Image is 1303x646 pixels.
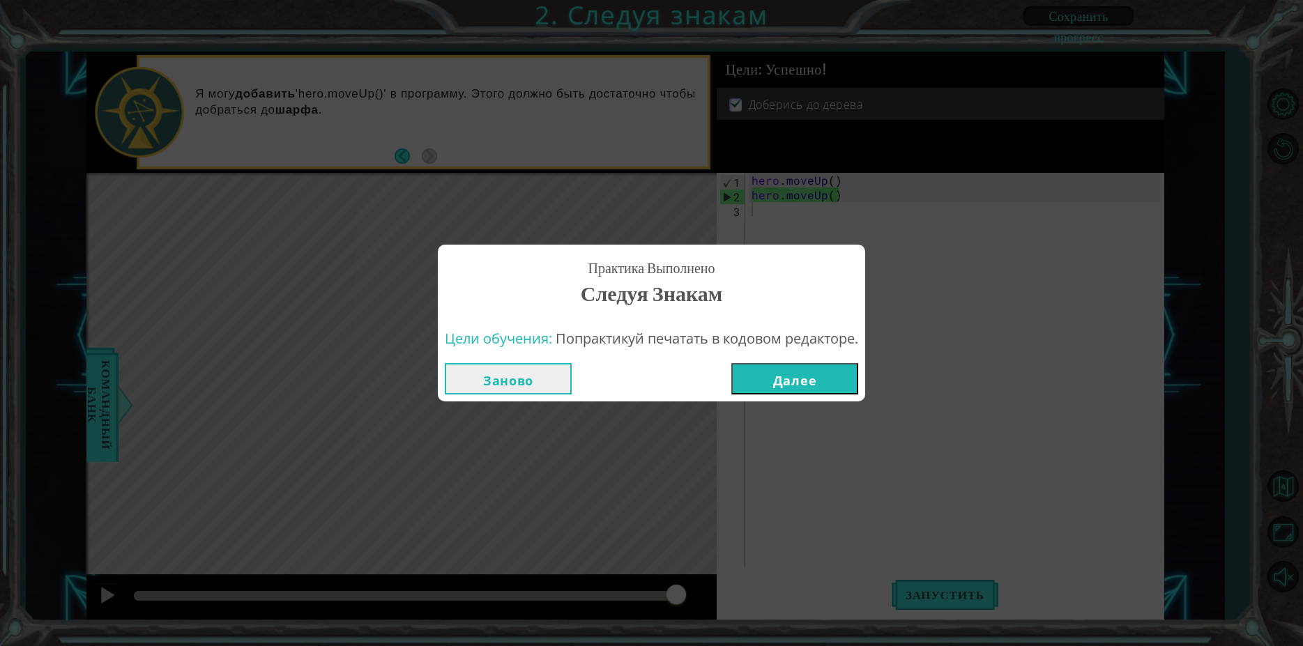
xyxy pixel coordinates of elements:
[588,259,715,279] span: Практика Выполнено
[556,329,858,348] span: Попрактикуй печатать в кодовом редакторе.
[731,363,858,394] button: Далее
[445,329,552,348] span: Цели обучения:
[581,279,722,309] span: Следуя знакам
[445,363,572,394] button: Заново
